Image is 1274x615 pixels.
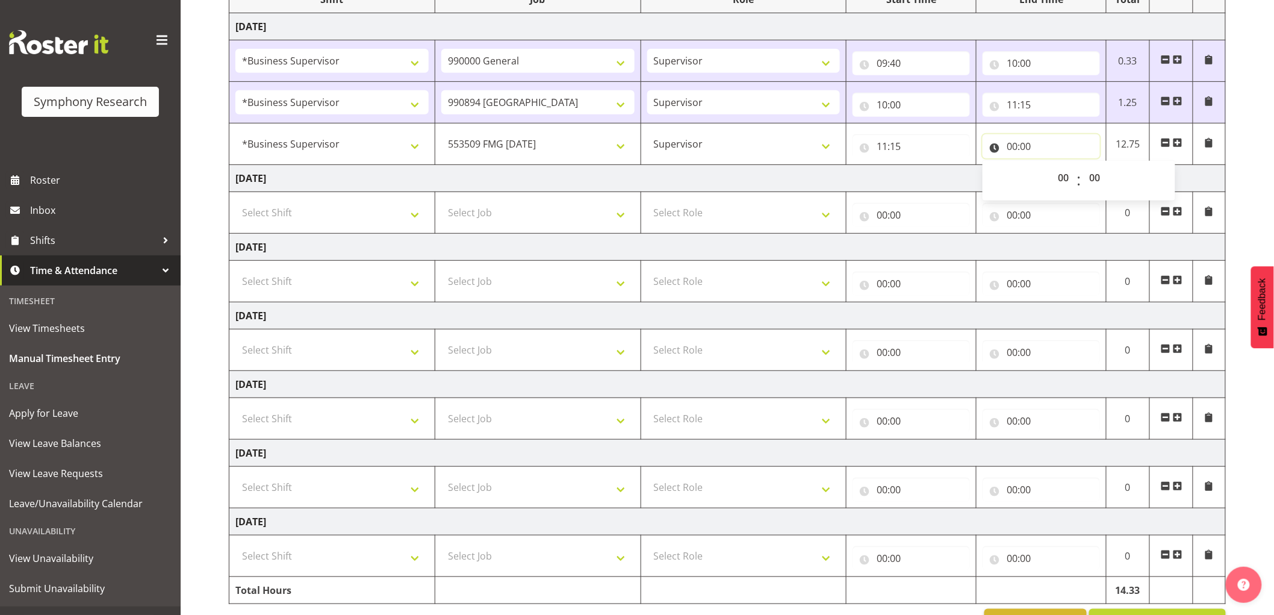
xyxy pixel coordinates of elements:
[983,203,1100,227] input: Click to select...
[229,508,1226,535] td: [DATE]
[229,302,1226,329] td: [DATE]
[3,458,178,489] a: View Leave Requests
[853,272,970,296] input: Click to select...
[1077,166,1081,196] span: :
[983,272,1100,296] input: Click to select...
[3,289,178,313] div: Timesheet
[3,543,178,573] a: View Unavailability
[30,231,157,249] span: Shifts
[1107,577,1150,604] td: 14.33
[1238,579,1250,591] img: help-xxl-2.png
[3,398,178,428] a: Apply for Leave
[853,203,970,227] input: Click to select...
[853,93,970,117] input: Click to select...
[30,171,175,189] span: Roster
[983,134,1100,158] input: Click to select...
[9,30,108,54] img: Rosterit website logo
[30,261,157,279] span: Time & Attendance
[1107,82,1150,123] td: 1.25
[983,409,1100,433] input: Click to select...
[229,440,1226,467] td: [DATE]
[229,577,435,604] td: Total Hours
[853,134,970,158] input: Click to select...
[853,478,970,502] input: Click to select...
[9,579,172,598] span: Submit Unavailability
[34,93,147,111] div: Symphony Research
[983,93,1100,117] input: Click to select...
[1107,535,1150,577] td: 0
[1107,467,1150,508] td: 0
[3,573,178,604] a: Submit Unavailability
[9,404,172,422] span: Apply for Leave
[853,340,970,364] input: Click to select...
[1107,398,1150,440] td: 0
[853,51,970,75] input: Click to select...
[1251,266,1274,348] button: Feedback - Show survey
[3,428,178,458] a: View Leave Balances
[1107,329,1150,371] td: 0
[1107,123,1150,165] td: 12.75
[3,489,178,519] a: Leave/Unavailability Calendar
[30,201,175,219] span: Inbox
[9,349,172,367] span: Manual Timesheet Entry
[229,234,1226,261] td: [DATE]
[9,319,172,337] span: View Timesheets
[229,165,1226,192] td: [DATE]
[1257,278,1268,320] span: Feedback
[1107,261,1150,302] td: 0
[1107,40,1150,82] td: 0.33
[853,409,970,433] input: Click to select...
[3,343,178,373] a: Manual Timesheet Entry
[983,546,1100,570] input: Click to select...
[1107,192,1150,234] td: 0
[853,546,970,570] input: Click to select...
[3,373,178,398] div: Leave
[983,478,1100,502] input: Click to select...
[9,495,172,513] span: Leave/Unavailability Calendar
[3,313,178,343] a: View Timesheets
[3,519,178,543] div: Unavailability
[229,13,1226,40] td: [DATE]
[983,51,1100,75] input: Click to select...
[9,434,172,452] span: View Leave Balances
[9,549,172,567] span: View Unavailability
[9,464,172,482] span: View Leave Requests
[983,340,1100,364] input: Click to select...
[229,371,1226,398] td: [DATE]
